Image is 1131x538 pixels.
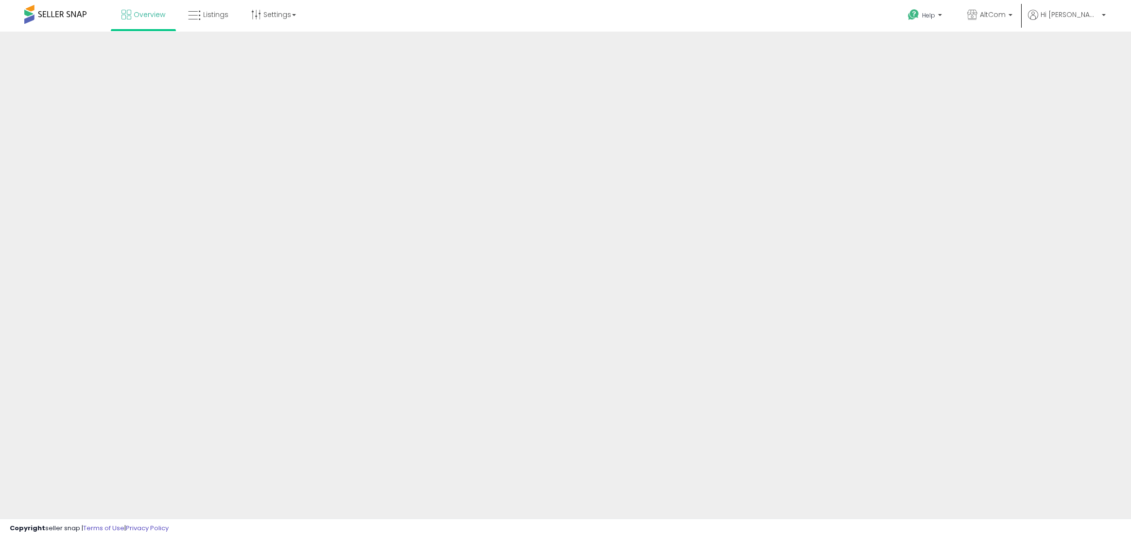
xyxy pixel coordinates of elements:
[203,10,228,19] span: Listings
[134,10,165,19] span: Overview
[900,1,952,32] a: Help
[1028,10,1106,32] a: Hi [PERSON_NAME]
[1041,10,1099,19] span: Hi [PERSON_NAME]
[907,9,920,21] i: Get Help
[980,10,1006,19] span: AltCom
[922,11,935,19] span: Help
